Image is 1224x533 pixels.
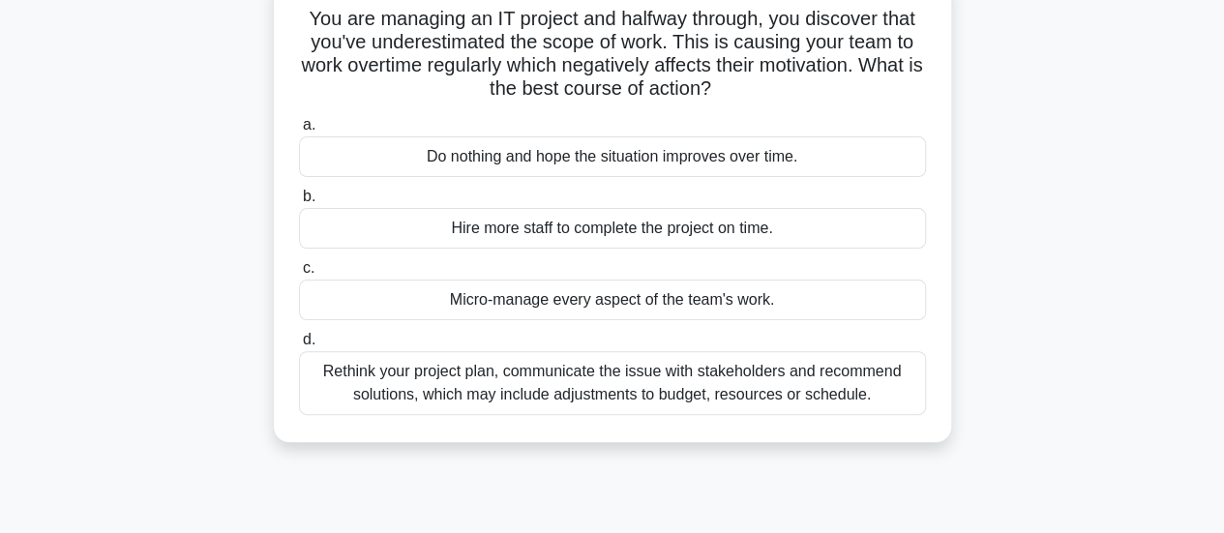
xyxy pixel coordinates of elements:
[299,351,926,415] div: Rethink your project plan, communicate the issue with stakeholders and recommend solutions, which...
[303,188,315,204] span: b.
[297,7,928,102] h5: You are managing an IT project and halfway through, you discover that you've underestimated the s...
[299,280,926,320] div: Micro-manage every aspect of the team's work.
[299,136,926,177] div: Do nothing and hope the situation improves over time.
[303,259,314,276] span: c.
[299,208,926,249] div: Hire more staff to complete the project on time.
[303,331,315,347] span: d.
[303,116,315,133] span: a.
